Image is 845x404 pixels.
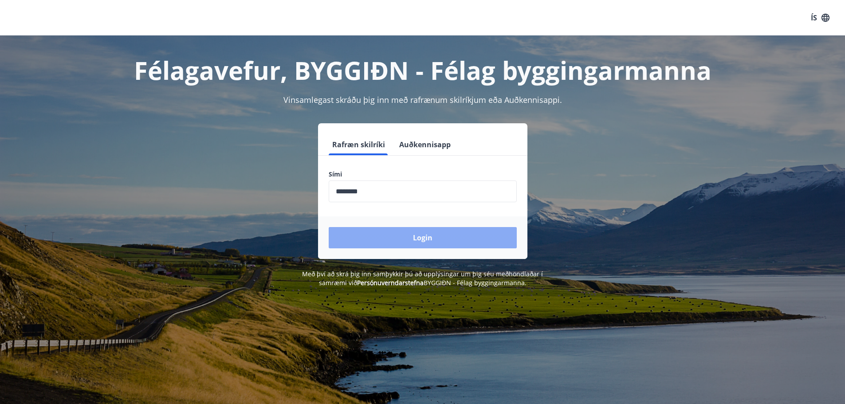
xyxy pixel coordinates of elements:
a: Persónuverndarstefna [357,278,424,287]
button: Login [329,227,517,248]
span: Vinsamlegast skráðu þig inn með rafrænum skilríkjum eða Auðkennisappi. [283,94,562,105]
button: ÍS [806,10,834,26]
button: Auðkennisapp [396,134,454,155]
h1: Félagavefur, BYGGIÐN - Félag byggingarmanna [114,53,731,87]
button: Rafræn skilríki [329,134,389,155]
label: Sími [329,170,517,179]
span: Með því að skrá þig inn samþykkir þú að upplýsingar um þig séu meðhöndlaðar í samræmi við BYGGIÐN... [302,270,543,287]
